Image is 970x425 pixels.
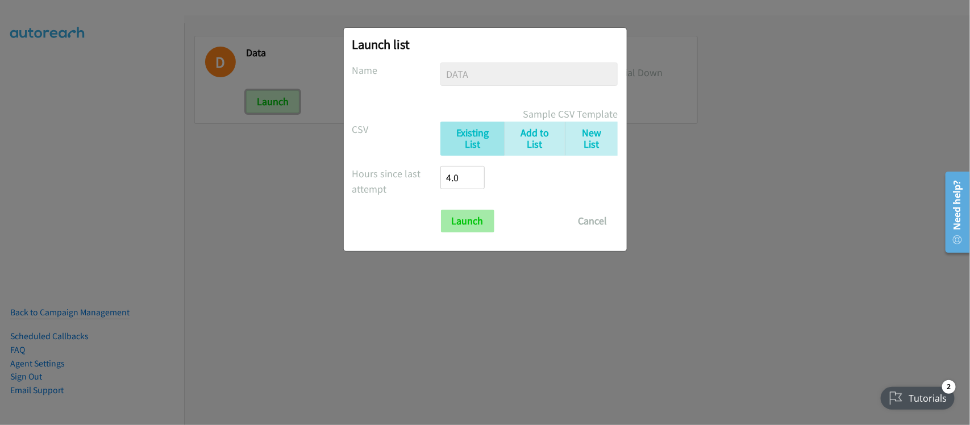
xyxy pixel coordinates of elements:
[568,210,618,232] button: Cancel
[523,106,618,122] a: Sample CSV Template
[441,210,494,232] input: Launch
[352,122,441,137] label: CSV
[505,122,565,156] a: Add to List
[874,376,961,416] iframe: Checklist
[352,63,441,78] label: Name
[440,122,504,156] a: Existing List
[937,167,970,257] iframe: Resource Center
[352,166,441,197] label: Hours since last attempt
[352,36,618,52] h2: Launch list
[565,122,618,156] a: New List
